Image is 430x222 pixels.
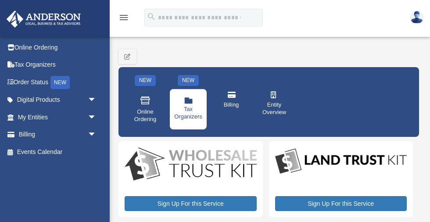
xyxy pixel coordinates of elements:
a: Events Calendar [6,143,110,161]
a: Online Ordering [127,89,164,129]
i: menu [118,12,129,23]
div: NEW [178,75,199,86]
img: WS-Trust-Kit-lgo-1.jpg [125,147,257,182]
a: Order StatusNEW [6,73,110,91]
a: Sign Up For this Service [125,196,257,211]
span: Billing [224,101,239,109]
a: Digital Productsarrow_drop_down [6,91,105,109]
a: Online Ordering [6,39,110,56]
a: Billingarrow_drop_down [6,126,110,143]
a: Sign Up For this Service [275,196,407,211]
i: search [147,12,156,21]
a: Billing [213,85,250,122]
span: Entity Overview [262,101,287,116]
img: LandTrust_lgo-1.jpg [275,147,407,176]
img: User Pic [410,11,423,24]
a: Tax Organizers [170,89,207,129]
span: arrow_drop_down [88,91,105,109]
span: arrow_drop_down [88,108,105,126]
span: Online Ordering [133,108,158,123]
a: Tax Organizers [6,56,110,74]
a: My Entitiesarrow_drop_down [6,108,110,126]
div: NEW [135,75,156,86]
span: arrow_drop_down [88,126,105,144]
span: Tax Organizers [174,106,202,121]
div: NEW [50,76,70,89]
a: menu [118,15,129,23]
a: Entity Overview [256,85,293,122]
img: Anderson Advisors Platinum Portal [4,11,83,28]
